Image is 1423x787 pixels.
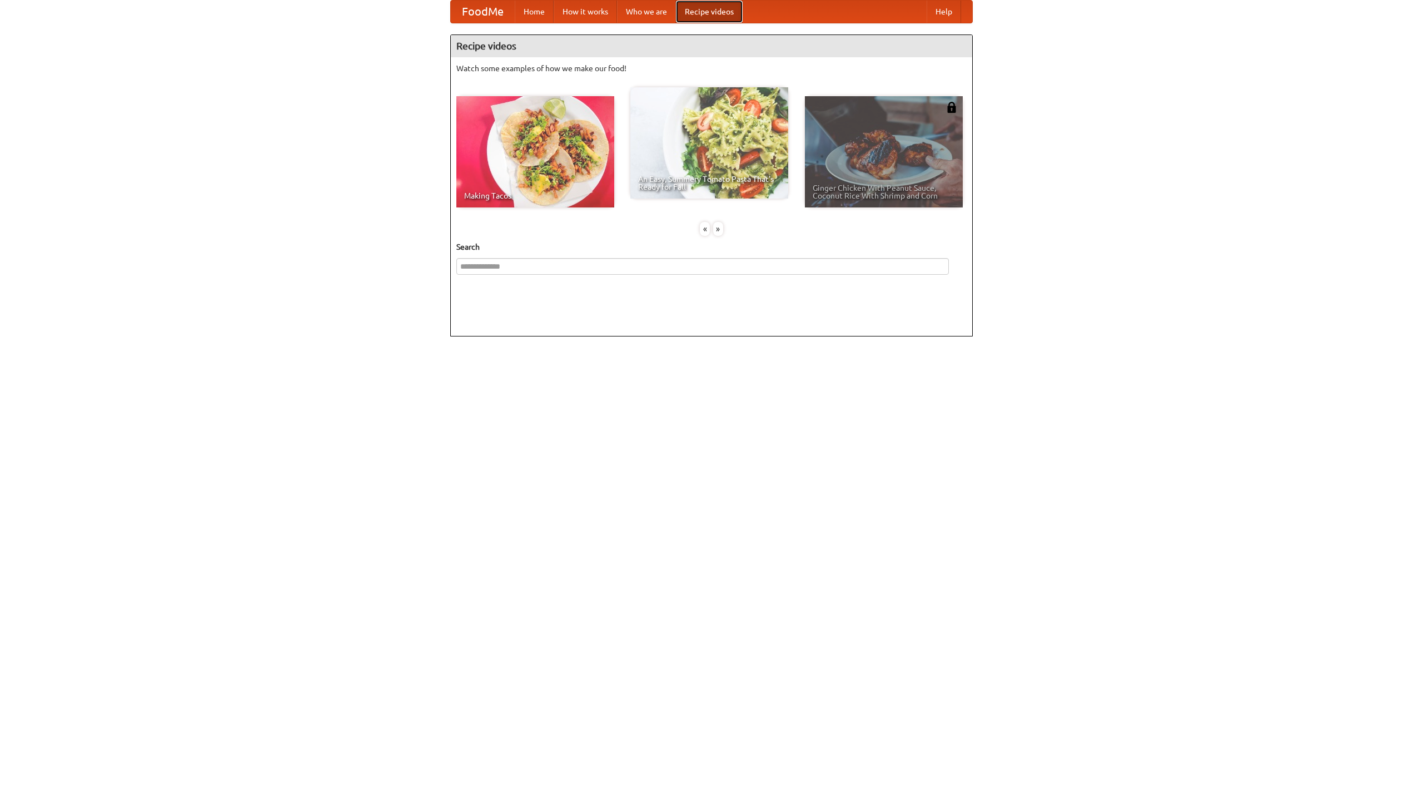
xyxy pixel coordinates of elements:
h5: Search [456,241,967,253]
span: Making Tacos [464,192,606,200]
a: FoodMe [451,1,515,23]
a: Recipe videos [676,1,743,23]
div: » [713,222,723,236]
a: How it works [554,1,617,23]
a: Making Tacos [456,96,614,207]
img: 483408.png [946,102,957,113]
h4: Recipe videos [451,35,972,57]
a: Who we are [617,1,676,23]
span: An Easy, Summery Tomato Pasta That's Ready for Fall [638,175,780,191]
p: Watch some examples of how we make our food! [456,63,967,74]
a: Help [927,1,961,23]
a: An Easy, Summery Tomato Pasta That's Ready for Fall [630,87,788,199]
a: Home [515,1,554,23]
div: « [700,222,710,236]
